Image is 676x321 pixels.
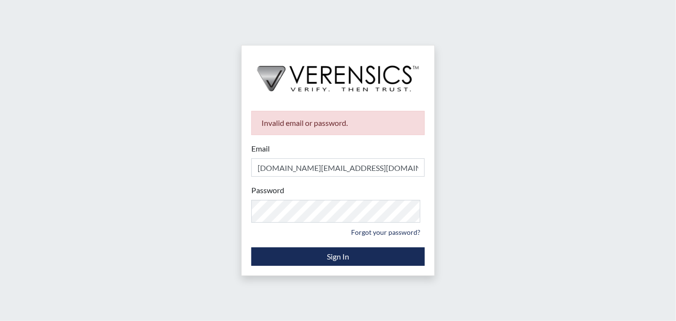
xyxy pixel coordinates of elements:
[347,225,425,240] a: Forgot your password?
[251,111,425,135] div: Invalid email or password.
[242,46,434,102] img: logo-wide-black.2aad4157.png
[251,143,270,154] label: Email
[251,184,284,196] label: Password
[251,247,425,266] button: Sign In
[251,158,425,177] input: Email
